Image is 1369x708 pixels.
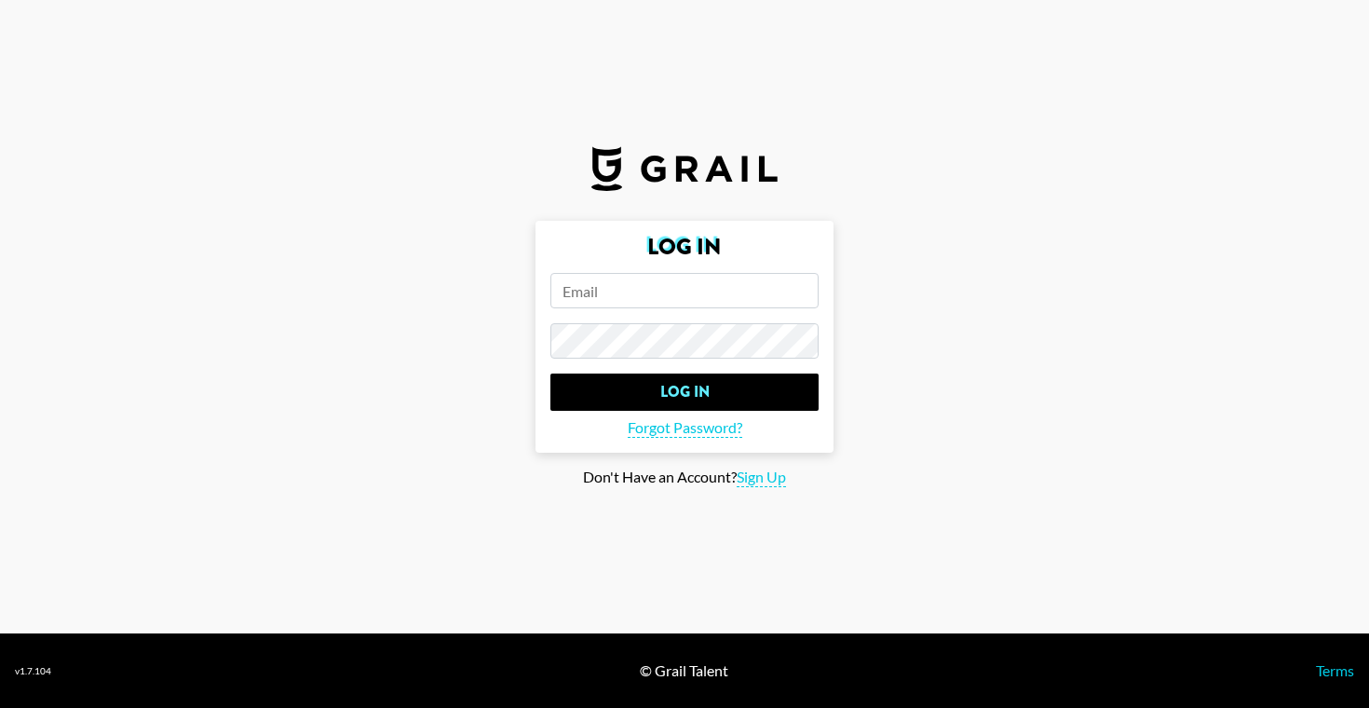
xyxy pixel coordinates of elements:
input: Log In [550,374,819,411]
div: Don't Have an Account? [15,468,1354,487]
input: Email [550,273,819,308]
span: Sign Up [737,468,786,487]
a: Terms [1316,661,1354,679]
h2: Log In [550,236,819,258]
span: Forgot Password? [628,418,742,438]
div: v 1.7.104 [15,665,51,677]
div: © Grail Talent [640,661,728,680]
img: Grail Talent Logo [591,146,778,191]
